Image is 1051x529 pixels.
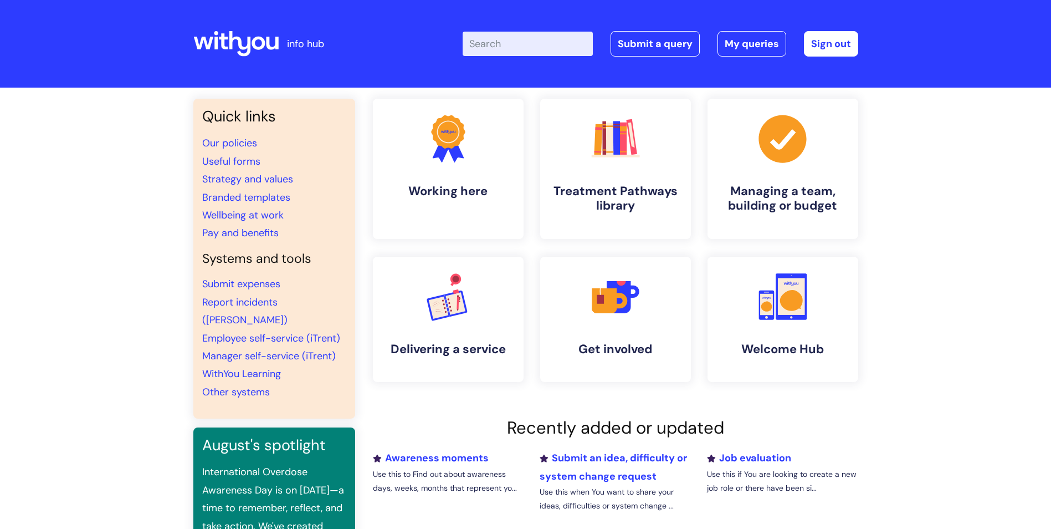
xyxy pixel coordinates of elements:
[804,31,858,57] a: Sign out
[540,451,687,482] a: Submit an idea, difficulty or system change request
[202,108,346,125] h3: Quick links
[202,349,336,363] a: Manager self-service (iTrent)
[707,99,858,239] a: Managing a team, building or budget
[707,257,858,382] a: Welcome Hub
[382,184,515,199] h4: Working here
[463,32,593,56] input: Search
[463,31,858,57] div: | -
[202,251,346,267] h4: Systems and tools
[202,208,284,222] a: Wellbeing at work
[373,467,524,495] p: Use this to Find out about awareness days, weeks, months that represent yo...
[202,332,340,345] a: Employee self-service (iTrent)
[540,99,691,239] a: Treatment Pathways library
[707,451,791,465] a: Job evaluation
[540,485,690,513] p: Use this when You want to share your ideas, difficulties or system change ...
[707,467,858,495] p: Use this if You are looking to create a new job role or there have been si...
[373,257,524,382] a: Delivering a service
[202,136,257,150] a: Our policies
[202,155,260,168] a: Useful forms
[202,172,293,186] a: Strategy and values
[202,277,280,291] a: Submit expenses
[611,31,700,57] a: Submit a query
[717,31,786,57] a: My queries
[373,99,524,239] a: Working here
[202,296,288,327] a: Report incidents ([PERSON_NAME])
[540,257,691,382] a: Get involved
[202,191,290,204] a: Branded templates
[373,418,858,438] h2: Recently added or updated
[202,385,270,399] a: Other systems
[202,436,346,454] h3: August's spotlight
[716,342,849,357] h4: Welcome Hub
[382,342,515,357] h4: Delivering a service
[549,184,682,213] h4: Treatment Pathways library
[373,451,489,465] a: Awareness moments
[716,184,849,213] h4: Managing a team, building or budget
[287,35,324,53] p: info hub
[202,367,281,380] a: WithYou Learning
[202,226,279,240] a: Pay and benefits
[549,342,682,357] h4: Get involved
